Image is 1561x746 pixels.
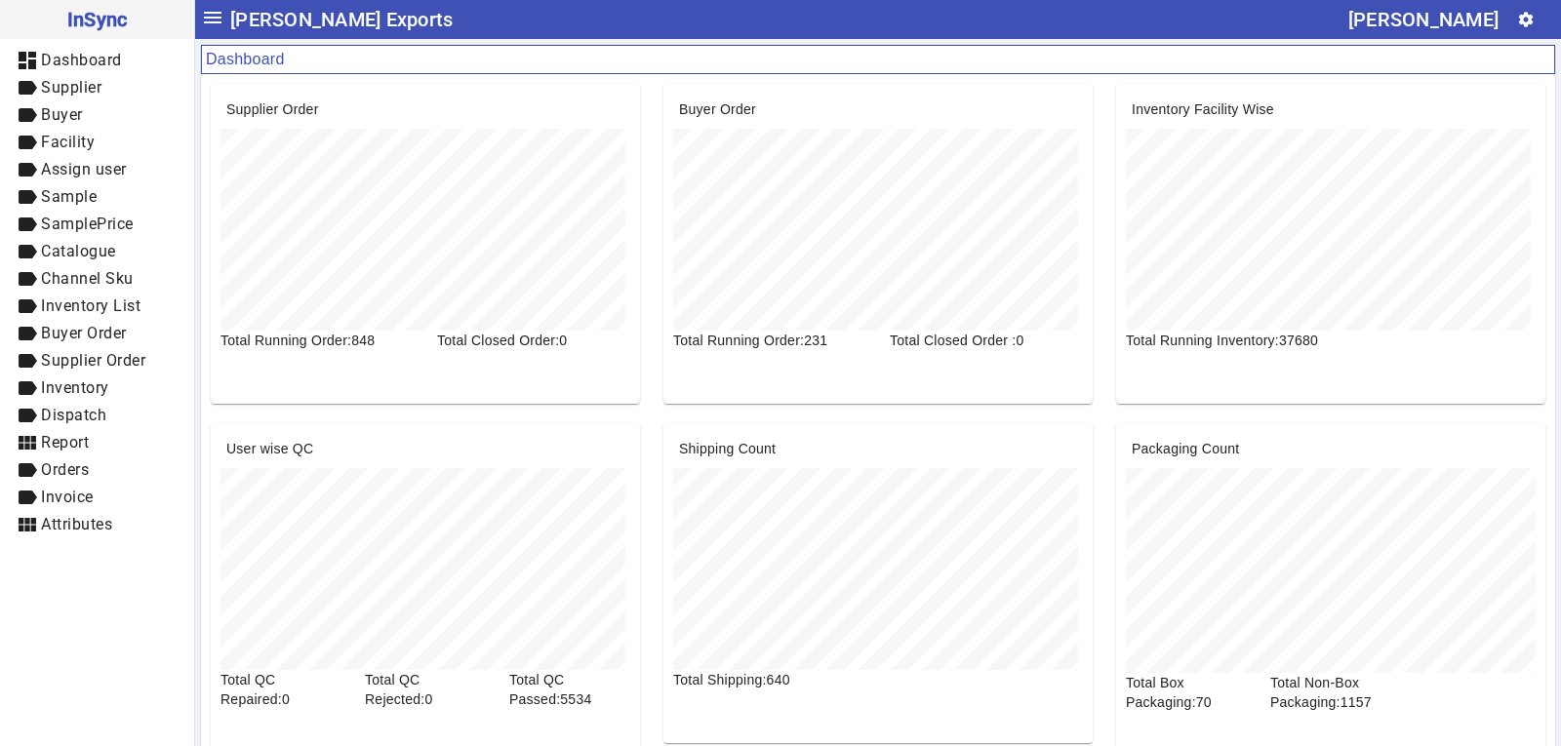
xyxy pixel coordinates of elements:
span: Supplier Order [41,351,145,370]
mat-icon: label [16,486,39,509]
mat-icon: label [16,76,39,99]
mat-card-header: Supplier Order [211,84,640,119]
span: Report [41,433,89,452]
span: Attributes [41,515,112,533]
mat-icon: label [16,240,39,263]
div: Total Running Order:848 [209,331,425,350]
span: Orders [41,460,89,479]
span: Sample [41,187,97,206]
span: InSync [16,4,179,35]
mat-card-header: User wise QC [211,423,640,458]
mat-icon: label [16,322,39,345]
mat-icon: label [16,131,39,154]
div: [PERSON_NAME] [1348,4,1499,35]
span: SamplePrice [41,215,134,233]
span: Invoice [41,488,94,506]
div: Total Closed Order:0 [425,331,642,350]
mat-icon: view_module [16,431,39,454]
span: Dashboard [41,51,122,69]
span: Catalogue [41,242,116,260]
mat-card-header: Packaging Count [1116,423,1545,458]
div: Total Shipping:640 [661,670,806,689]
mat-icon: settings [1517,11,1535,28]
mat-icon: dashboard [16,49,39,72]
div: Total Closed Order :0 [878,331,1095,350]
div: Total Non-Box Packaging:1157 [1259,673,1475,712]
div: Total Running Order:231 [661,331,878,350]
span: Channel Sku [41,269,134,288]
span: Supplier [41,78,101,97]
span: Buyer [41,105,83,124]
mat-card-header: Shipping Count [663,423,1093,458]
mat-icon: label [16,103,39,127]
div: Total QC Passed:5534 [498,670,642,709]
mat-card-header: Buyer Order [663,84,1093,119]
span: Facility [41,133,95,151]
div: Total Box Packaging:70 [1114,673,1259,712]
mat-icon: label [16,458,39,482]
span: Inventory [41,378,109,397]
span: Dispatch [41,406,106,424]
div: Total QC Rejected:0 [353,670,498,709]
mat-icon: label [16,349,39,373]
mat-icon: label [16,158,39,181]
mat-icon: label [16,185,39,209]
mat-icon: view_module [16,513,39,536]
span: Buyer Order [41,324,127,342]
mat-icon: label [16,404,39,427]
span: Assign user [41,160,127,178]
mat-icon: label [16,376,39,400]
mat-icon: menu [201,6,224,29]
mat-icon: label [16,294,39,318]
mat-icon: label [16,267,39,291]
div: Total QC Repaired:0 [209,670,353,709]
mat-card-header: Dashboard [201,45,1555,74]
mat-icon: label [16,213,39,236]
mat-card-header: Inventory Facility Wise [1116,84,1545,119]
div: Total Running Inventory:37680 [1114,331,1331,350]
span: [PERSON_NAME] Exports [230,4,453,35]
span: Inventory List [41,296,140,315]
